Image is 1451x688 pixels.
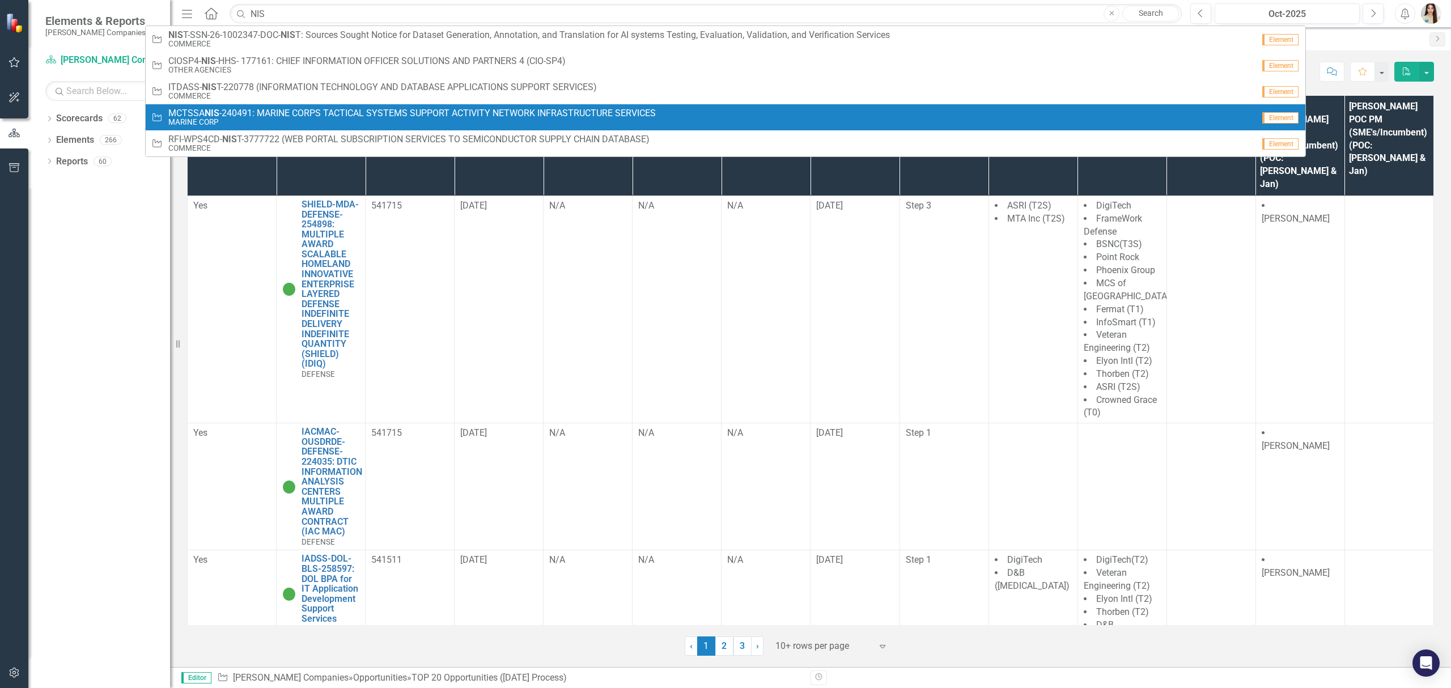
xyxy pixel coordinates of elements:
[733,636,752,656] a: 3
[722,423,811,550] td: Double-Click to Edit
[1255,423,1344,550] td: Double-Click to Edit
[1262,86,1299,97] span: Element
[1412,649,1440,677] div: Open Intercom Messenger
[302,199,359,369] a: SHIELD-MDA-DEFENSE-254898: MULTIPLE AWARD SCALABLE HOMELAND INNOVATIVE ENTERPRISE LAYERED DEFENSE...
[715,636,733,656] a: 2
[371,554,402,565] span: 541511
[1262,34,1299,45] span: Element
[549,199,626,213] div: N/A
[1344,423,1433,550] td: Double-Click to Edit
[1007,554,1042,565] span: DigiTech
[811,196,900,423] td: Double-Click to Edit
[544,196,633,423] td: Double-Click to Edit
[45,81,159,101] input: Search Below...
[168,82,597,92] span: ITDASS- T-220778 (INFORMATION TECHNOLOGY AND DATABASE APPLICATIONS SUPPORT SERVICES)
[1077,196,1166,423] td: Double-Click to Edit
[455,423,544,550] td: Double-Click to Edit
[1096,200,1131,211] span: DigiTech
[906,554,931,565] span: Step 1
[811,423,900,550] td: Double-Click to Edit
[988,196,1077,423] td: Double-Click to Edit
[544,423,633,550] td: Double-Click to Edit
[302,554,359,623] a: IADSS-DOL-BLS-258597: DOL BPA for IT Application Development Support Services
[146,52,1305,78] a: CIOSP4-NIS-HHS- 177161: CHIEF INFORMATION OFFICER SOLUTIONS AND PARTNERS 4 (CIO-SP4)OTHER AGENCIE...
[205,108,219,118] strong: NIS
[193,427,207,438] span: Yes
[222,134,237,145] strong: NIS
[100,135,122,145] div: 266
[1096,252,1139,262] span: Point Rock
[366,423,455,550] td: Double-Click to Edit
[193,554,207,565] span: Yes
[455,196,544,423] td: Double-Click to Edit
[1096,265,1155,275] span: Phoenix Group
[1096,304,1144,315] span: Fermat (T1)
[1262,112,1299,124] span: Element
[168,92,597,100] small: COMMERCE
[108,114,126,124] div: 62
[188,196,277,423] td: Double-Click to Edit
[371,427,402,438] span: 541715
[45,28,146,37] small: [PERSON_NAME] Companies
[1096,381,1140,392] span: ASRI (T2S)
[201,56,216,66] strong: NIS
[168,29,183,40] strong: NIS
[1096,368,1149,379] span: Thorben (T2)
[146,26,1305,52] a: NIST-SSN-26-1002347-DOC-NIST: Sources Sought Notice for Dataset Generation, Annotation, and Trans...
[233,672,349,683] a: [PERSON_NAME] Companies
[282,480,296,494] img: Active
[366,550,455,648] td: Double-Click to Edit
[900,196,988,423] td: Double-Click to Edit
[1262,60,1299,71] span: Element
[1344,550,1433,648] td: Double-Click to Edit
[1084,567,1150,591] span: Veteran Engineering (T2)
[5,12,27,33] img: ClearPoint Strategy
[168,134,650,145] span: RFI-WPS4CD- T-3777722 (WEB PORTAL SUBSCRIPTION SERVICES TO SEMICONDUCTOR SUPPLY CHAIN DATABASE)
[1262,567,1330,578] span: [PERSON_NAME]
[1077,423,1166,550] td: Double-Click to Edit
[900,550,988,648] td: Double-Click to Edit
[94,156,112,166] div: 60
[1084,278,1169,301] span: MCS of [GEOGRAPHIC_DATA]
[146,104,1305,130] a: MCTSSANIS-240491: MARINE CORPS TACTICAL SYSTEMS SUPPORT ACTIVITY NETWORK INFRASTRUCTURE SERVICESM...
[722,550,811,648] td: Double-Click to Edit
[549,554,626,567] div: N/A
[146,78,1305,104] a: ITDASS-NIST-220778 (INFORMATION TECHNOLOGY AND DATABASE APPLICATIONS SUPPORT SERVICES)COMMERCEEle...
[1096,554,1148,565] span: DigiTech(T2)
[1262,138,1299,150] span: Element
[168,40,890,48] small: COMMERCE
[1084,329,1150,353] span: Veteran Engineering (T2)
[638,554,715,567] div: N/A
[1421,3,1441,24] img: Janieva Castro
[193,200,207,211] span: Yes
[281,29,295,40] strong: NIS
[1219,7,1356,21] div: Oct-2025
[188,550,277,648] td: Double-Click to Edit
[277,196,366,423] td: Double-Click to Edit Right Click for Context Menu
[727,427,804,440] div: N/A
[1166,423,1255,550] td: Double-Click to Edit
[549,427,626,440] div: N/A
[455,550,544,648] td: Double-Click to Edit
[1096,317,1156,328] span: InfoSmart (T1)
[168,118,656,126] small: MARINE CORP
[727,554,804,567] div: N/A
[460,554,487,565] span: [DATE]
[811,550,900,648] td: Double-Click to Edit
[697,636,715,656] span: 1
[1096,355,1152,366] span: Elyon Intl (T2)
[988,550,1077,648] td: Double-Click to Edit
[1007,213,1065,224] span: MTA Inc (T2S)
[45,54,159,67] a: [PERSON_NAME] Companies
[282,282,296,296] img: Active
[302,537,335,546] span: DEFENSE
[1122,6,1179,22] a: Search
[168,144,650,152] small: COMMERCE
[906,427,931,438] span: Step 1
[202,82,217,92] strong: NIS
[181,672,211,683] span: Editor
[1077,550,1166,648] td: Double-Click to Edit
[460,200,487,211] span: [DATE]
[302,427,362,537] a: IACMAC-OUSDRDE-DEFENSE-224035: DTIC INFORMATION ANALYSIS CENTERS MULTIPLE AWARD CONTRACT (IAC MAC)
[816,427,843,438] span: [DATE]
